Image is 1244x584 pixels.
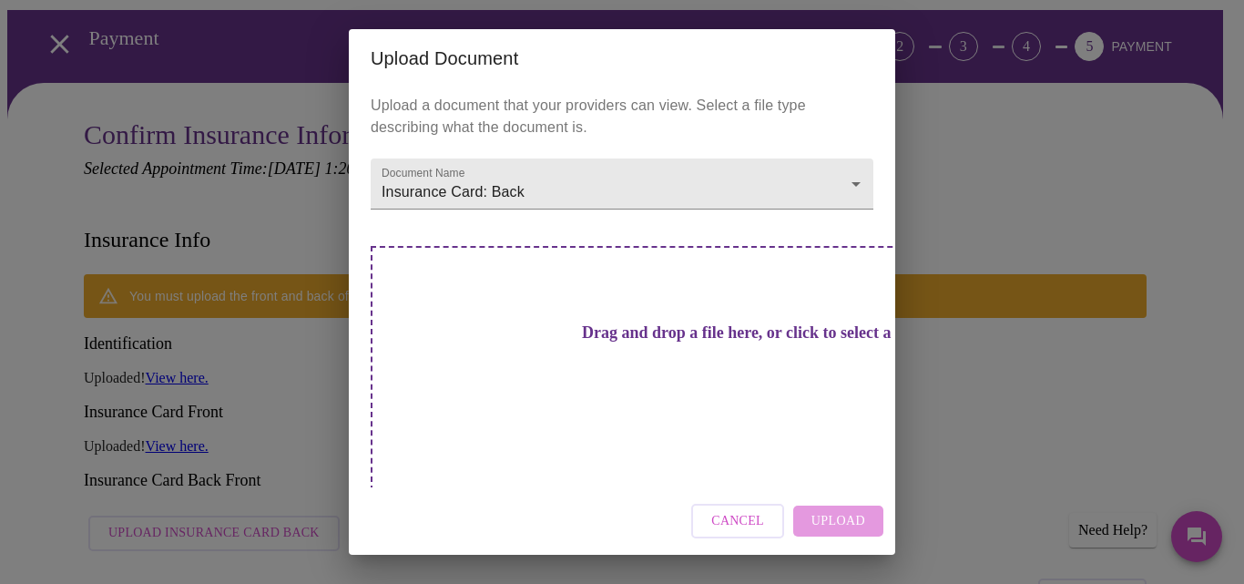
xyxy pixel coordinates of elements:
p: Upload a document that your providers can view. Select a file type describing what the document is. [371,95,873,138]
h3: Drag and drop a file here, or click to select a file [498,323,1001,343]
div: Insurance Card: Back [371,159,873,210]
span: Cancel [711,510,764,533]
button: Cancel [691,504,784,539]
h2: Upload Document [371,44,873,73]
